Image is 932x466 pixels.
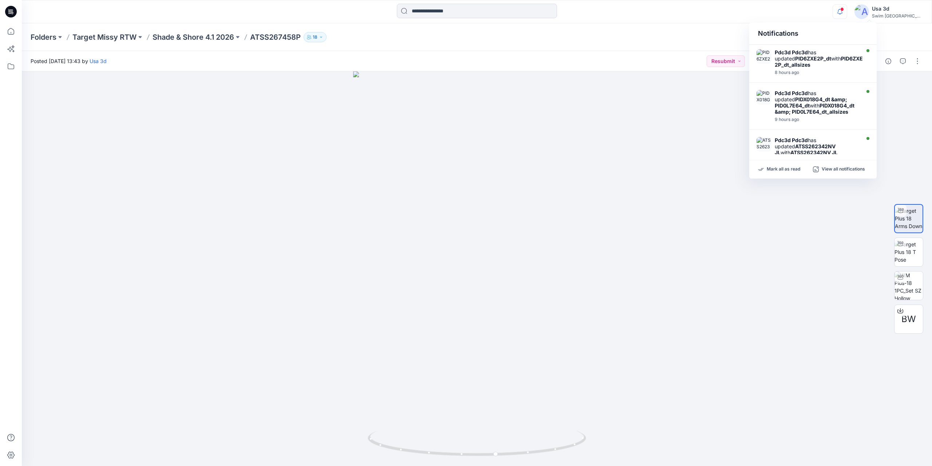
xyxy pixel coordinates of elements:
button: 18 [304,32,327,42]
p: 18 [313,33,317,41]
img: PID6ZXE2P_dt_allsizes [757,49,771,64]
strong: PIDX018G4_dt &amp; PID0L7E64_dt [775,96,847,109]
img: ATSS262342NV JL [757,137,771,152]
div: Notifications [749,23,877,45]
div: has updated with [775,137,858,156]
img: avatar [854,4,869,19]
div: Tuesday, September 16, 2025 05:21 [775,70,865,75]
img: Target Plus 18 T Pose [895,240,923,263]
div: Usa 3d [872,4,923,13]
div: has updated with [775,90,858,115]
p: ATSS267458P [250,32,301,42]
img: PIDX018G4_dt & PID0L7E64_dt_allsizes [757,90,771,105]
span: BW [901,313,916,326]
a: Usa 3d [90,58,107,64]
button: Details [882,55,894,67]
strong: PID6ZXE2P_dt [795,55,831,62]
div: has updated with [775,49,865,68]
span: Posted [DATE] 13:43 by [31,57,107,65]
img: Target Plus 18 Arms Down [895,207,923,230]
a: Target Missy RTW [72,32,137,42]
p: View all notifications [822,166,865,173]
strong: ATSS262342NV JL [790,149,838,156]
div: Tuesday, September 16, 2025 04:21 [775,117,858,122]
img: WM Plus-18 1PC_Set SZ Hollow [895,271,923,300]
strong: Pdc3d Pdc3d [775,137,808,143]
strong: ATSS262342NV JL [775,143,836,156]
strong: Pdc3d Pdc3d [775,49,808,55]
p: Mark all as read [767,166,800,173]
strong: Pdc3d Pdc3d [775,90,808,96]
a: Folders [31,32,56,42]
div: Swim [GEOGRAPHIC_DATA] [872,13,923,19]
a: Shade & Shore 4.1 2026 [153,32,234,42]
strong: PID6ZXE2P_dt_allsizes [775,55,863,68]
strong: PIDX018G4_dt &amp; PID0L7E64_dt_allsizes [775,102,854,115]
